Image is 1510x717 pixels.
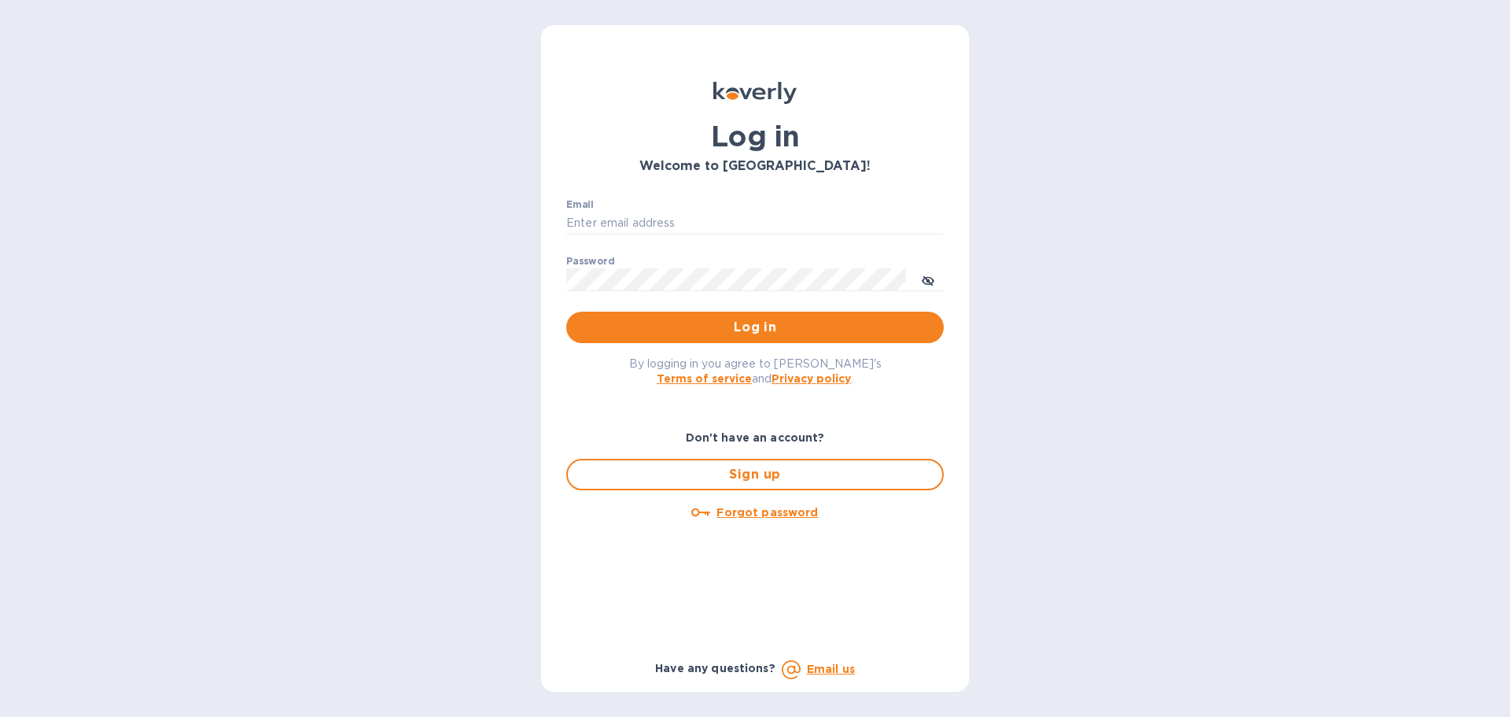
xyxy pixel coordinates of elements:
[566,312,944,343] button: Log in
[686,431,825,444] b: Don't have an account?
[657,372,752,385] a: Terms of service
[579,318,931,337] span: Log in
[772,372,851,385] a: Privacy policy
[566,212,944,235] input: Enter email address
[912,264,944,295] button: toggle password visibility
[629,357,882,385] span: By logging in you agree to [PERSON_NAME]'s and .
[566,459,944,490] button: Sign up
[807,663,855,675] a: Email us
[580,465,930,484] span: Sign up
[655,662,775,674] b: Have any questions?
[713,82,797,104] img: Koverly
[566,257,614,266] label: Password
[716,506,818,519] u: Forgot password
[566,200,594,209] label: Email
[566,120,944,153] h1: Log in
[566,159,944,174] h3: Welcome to [GEOGRAPHIC_DATA]!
